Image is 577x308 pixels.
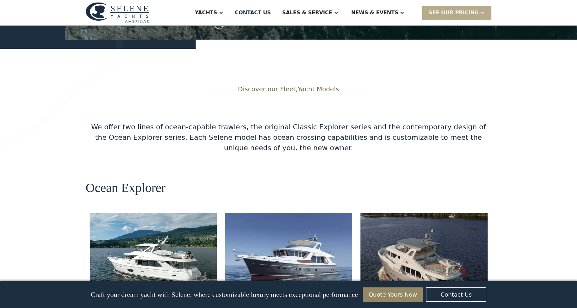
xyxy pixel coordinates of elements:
h2: Ocean Explorer [86,181,165,195]
a: Contact Us [426,287,486,302]
div: Sales & Service [282,9,332,16]
img: ocean going trawler [90,213,217,289]
img: ocean going trawler [225,213,352,289]
div: SEE Our Pricing [429,9,479,16]
div: Contact US [235,9,271,16]
a: Quote Yours Now [363,287,423,302]
p: Craft your dream yacht with Selene, where customizable luxury meets exceptional performance [91,291,358,299]
div: SEE Our Pricing [422,6,491,19]
div: Discover our Fleet, [238,84,339,94]
img: logo [86,2,149,23]
span: Yacht Models [298,85,339,93]
div: News & EVENTS [351,9,399,16]
div: We offer two lines of ocean-capable trawlers, the original Classic Explorer series and the contem... [86,122,491,153]
div: Yachts [195,9,217,16]
img: ocean going trawler [360,213,488,289]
